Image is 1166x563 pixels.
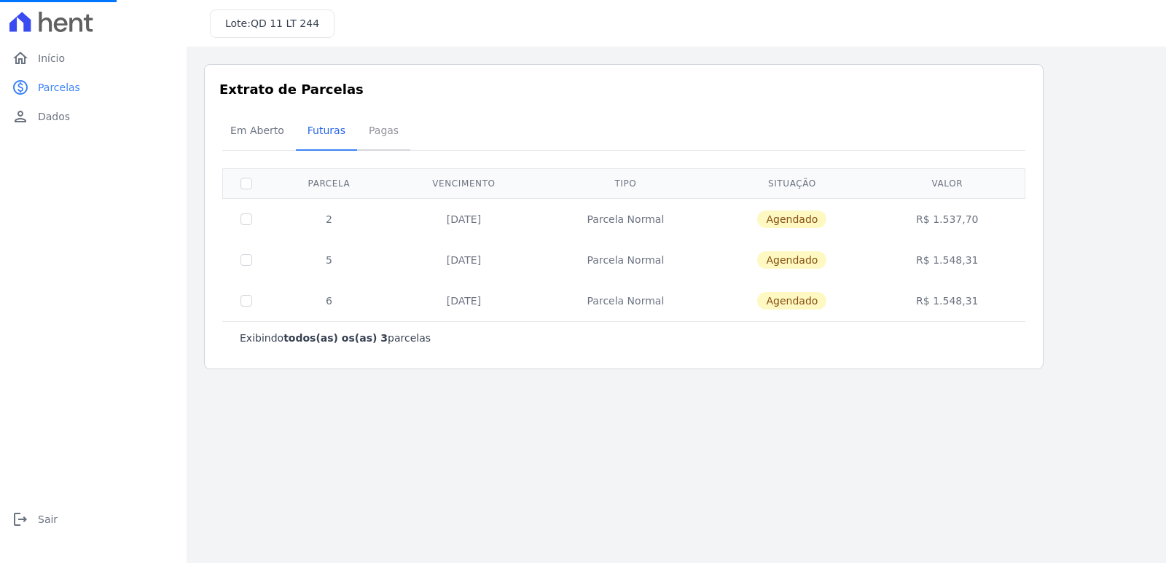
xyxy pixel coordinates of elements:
[360,116,407,145] span: Pagas
[219,113,296,151] a: Em Aberto
[757,251,826,269] span: Agendado
[12,79,29,96] i: paid
[872,240,1022,280] td: R$ 1.548,31
[38,512,58,527] span: Sair
[299,116,354,145] span: Futuras
[539,240,712,280] td: Parcela Normal
[388,280,539,321] td: [DATE]
[712,168,872,198] th: Situação
[38,109,70,124] span: Dados
[219,79,1028,99] h3: Extrato de Parcelas
[12,511,29,528] i: logout
[270,198,388,240] td: 2
[757,292,826,310] span: Agendado
[6,505,181,534] a: logoutSair
[539,168,712,198] th: Tipo
[270,240,388,280] td: 5
[388,198,539,240] td: [DATE]
[6,102,181,131] a: personDados
[270,168,388,198] th: Parcela
[270,280,388,321] td: 6
[539,280,712,321] td: Parcela Normal
[283,332,388,344] b: todos(as) os(as) 3
[6,44,181,73] a: homeInício
[872,280,1022,321] td: R$ 1.548,31
[38,80,80,95] span: Parcelas
[6,73,181,102] a: paidParcelas
[872,168,1022,198] th: Valor
[12,50,29,67] i: home
[388,168,539,198] th: Vencimento
[251,17,319,29] span: QD 11 LT 244
[225,16,319,31] h3: Lote:
[757,210,826,228] span: Agendado
[872,198,1022,240] td: R$ 1.537,70
[12,108,29,125] i: person
[38,51,65,66] span: Início
[539,198,712,240] td: Parcela Normal
[222,116,293,145] span: Em Aberto
[296,113,357,151] a: Futuras
[388,240,539,280] td: [DATE]
[240,331,431,345] p: Exibindo parcelas
[357,113,410,151] a: Pagas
